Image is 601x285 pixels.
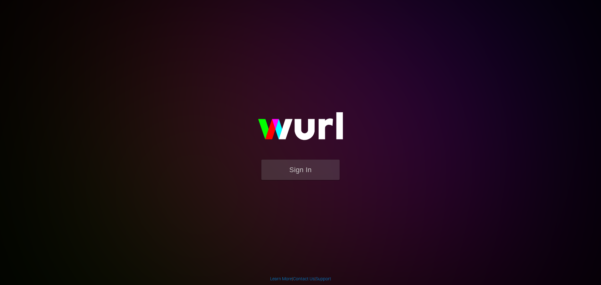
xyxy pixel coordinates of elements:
div: | | [270,276,331,282]
img: wurl-logo-on-black-223613ac3d8ba8fe6dc639794a292ebdb59501304c7dfd60c99c58986ef67473.svg [238,99,363,160]
a: Contact Us [293,276,315,281]
a: Learn More [270,276,292,281]
button: Sign In [261,160,340,180]
a: Support [316,276,331,281]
